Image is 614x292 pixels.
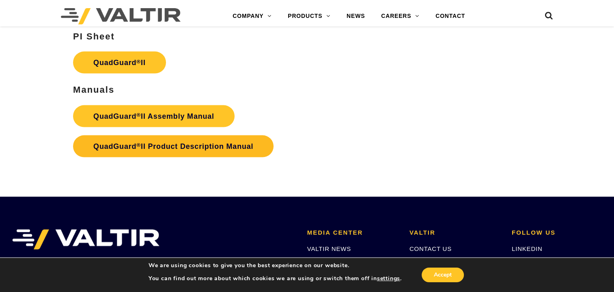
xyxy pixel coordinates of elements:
p: We are using cookies to give you the best experience on our website. [149,262,402,269]
strong: QuadGuard II Assembly Manual [93,112,214,120]
a: QuadGuard®II [73,52,166,74]
h2: MEDIA CENTER [307,229,397,236]
sup: ® [136,112,141,118]
img: VALTIR [12,229,159,250]
a: CAREERS [373,8,427,24]
button: Accept [422,268,464,282]
a: LINKEDIN [512,245,543,252]
a: NEWS [338,8,373,24]
a: CONTACT US [409,245,452,252]
h2: FOLLOW US [512,229,602,236]
strong: QuadGuard II Product Description Manual [93,142,253,150]
a: QuadGuard®II Assembly Manual [73,105,235,127]
h2: VALTIR [409,229,500,236]
sup: ® [136,59,141,65]
a: PRODUCTS [280,8,338,24]
a: QuadGuard®II Product Description Manual [73,135,274,157]
sup: ® [136,142,141,148]
strong: Manuals [73,85,114,95]
img: Valtir [61,8,181,24]
p: You can find out more about which cookies we are using or switch them off in . [149,275,402,282]
a: VALTIR NEWS [307,245,351,252]
button: settings [377,275,400,282]
strong: PI Sheet [73,31,115,41]
a: CONTACT [427,8,473,24]
a: COMPANY [224,8,280,24]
